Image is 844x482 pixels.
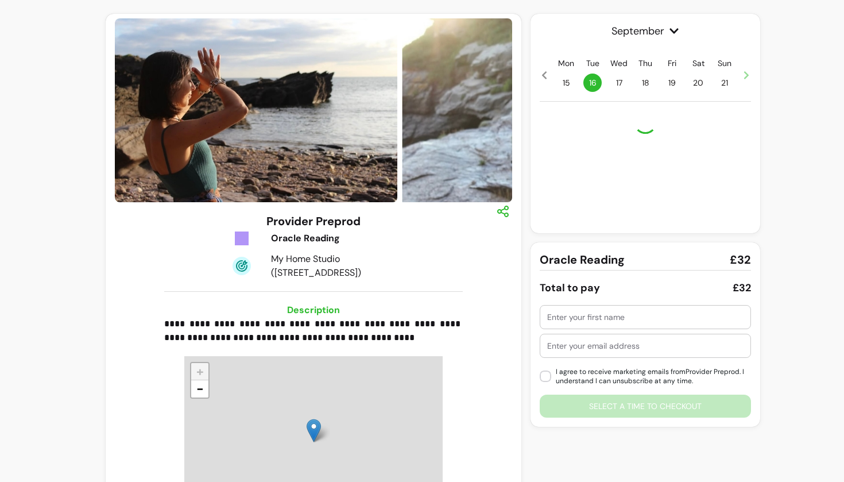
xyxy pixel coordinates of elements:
[271,232,410,245] div: Oracle Reading
[718,57,731,69] p: Sun
[610,57,628,69] p: Wed
[636,74,655,92] span: 18
[715,74,734,92] span: 21
[557,74,575,92] span: 15
[266,213,361,229] h3: Provider Preprod
[610,74,628,92] span: 17
[233,229,251,248] img: Tickets Icon
[115,18,397,202] img: https://d24kbflm3xhntt.cloudfront.net/463e4232-25ff-4ab2-8502-d15609bcd6c5
[733,280,751,296] div: £32
[638,57,652,69] p: Thu
[540,23,751,39] span: September
[730,252,751,268] span: £32
[196,380,204,397] span: −
[164,303,462,317] h3: Description
[547,340,744,352] input: Enter your email address
[547,311,744,323] input: Enter your first name
[583,74,602,92] span: 16
[634,111,657,134] div: Loading
[540,280,600,296] div: Total to pay
[191,363,208,380] a: Zoom in
[586,57,599,69] p: Tue
[663,74,681,92] span: 19
[196,363,204,380] span: +
[692,57,704,69] p: Sat
[271,252,410,280] div: My Home Studio ([STREET_ADDRESS])
[668,57,676,69] p: Fri
[689,74,707,92] span: 20
[558,57,574,69] p: Mon
[191,380,208,398] a: Zoom out
[540,252,625,268] span: Oracle Reading
[307,419,321,442] img: Provider Preprod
